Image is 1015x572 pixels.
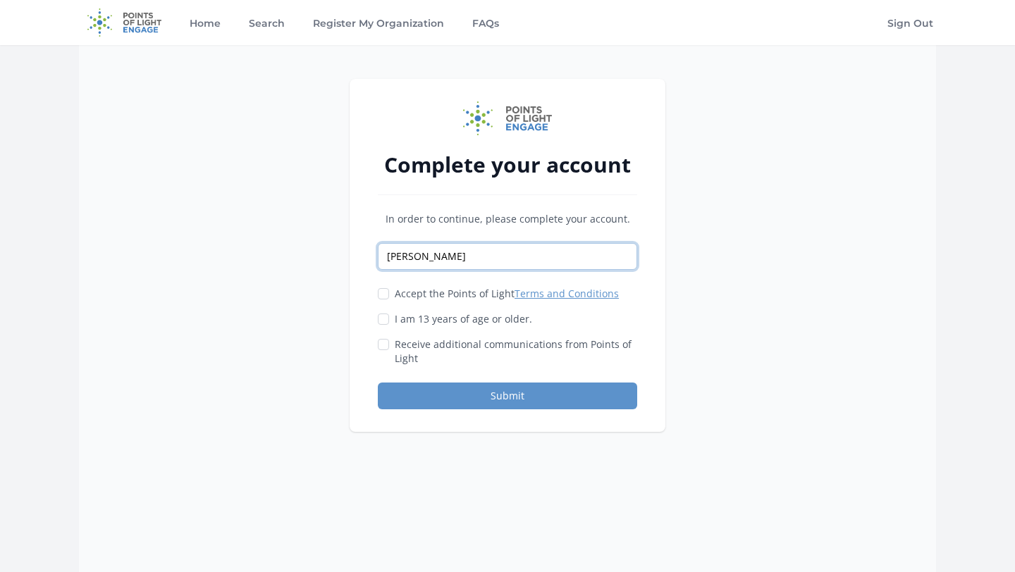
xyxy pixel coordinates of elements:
h2: Complete your account [378,152,637,178]
img: Points of Light Engage logo [463,101,552,135]
label: Accept the Points of Light [395,287,619,301]
button: Submit [378,383,637,409]
p: In order to continue, please complete your account. [378,212,637,226]
label: Receive additional communications from Points of Light [395,337,637,366]
a: Terms and Conditions [515,287,619,300]
label: I am 13 years of age or older. [395,312,532,326]
input: Name [378,243,637,270]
